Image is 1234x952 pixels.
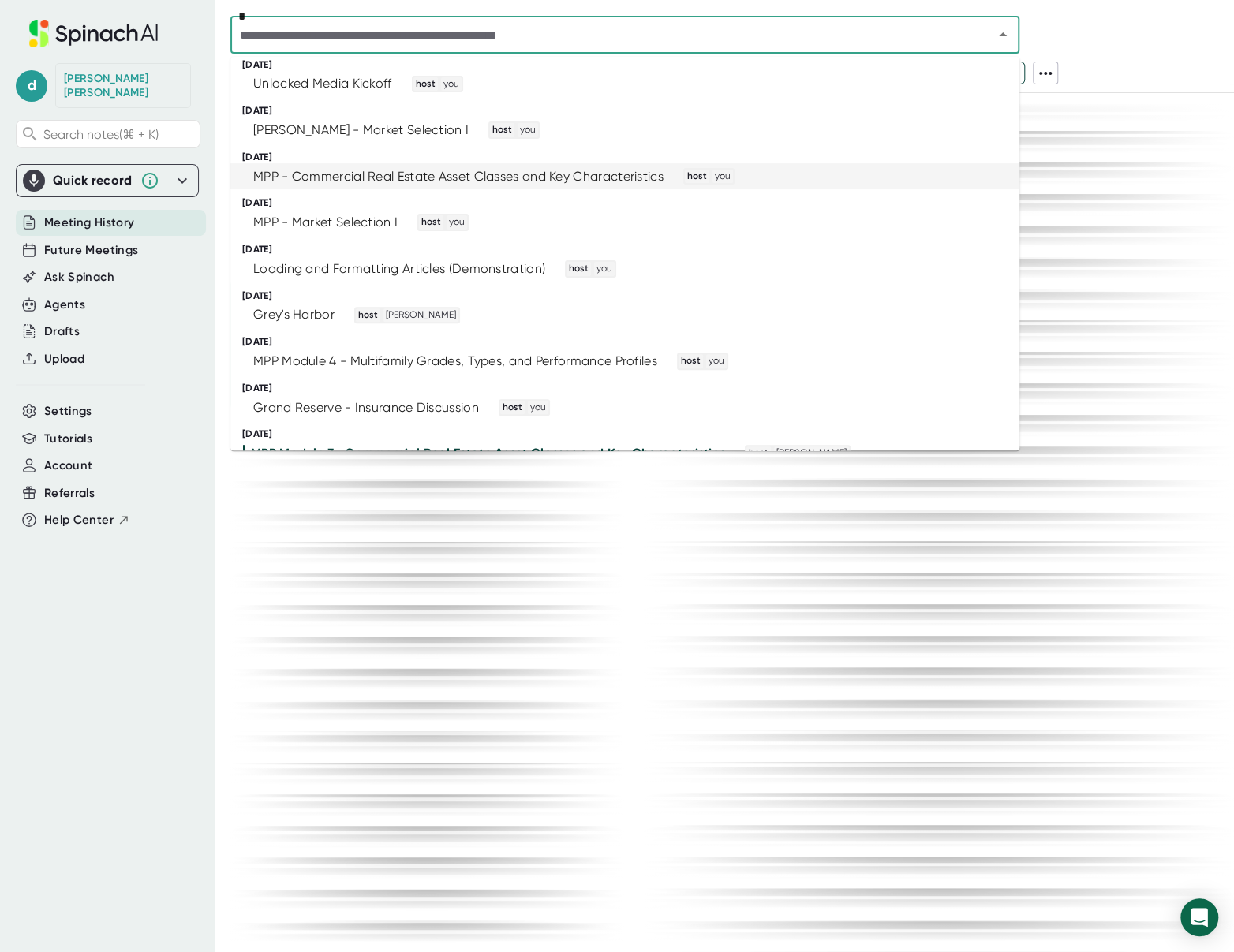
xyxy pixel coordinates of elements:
span: d [16,70,47,102]
div: [DATE] [242,151,1019,163]
span: you [706,354,727,368]
button: Ask Spinach [44,268,114,286]
button: Settings [44,402,92,420]
span: host [356,308,380,323]
span: [PERSON_NAME] [383,308,458,323]
span: you [518,123,538,137]
div: Quick record [23,165,192,196]
span: host [500,401,525,415]
div: [DATE] [242,197,1019,209]
div: [PERSON_NAME] - Market Selection I [253,122,469,138]
span: you [594,262,615,276]
div: Loading and Formatting Articles (Demonstration) [253,261,545,277]
button: Upload [44,350,84,368]
div: [DATE] [242,105,1019,117]
button: Drafts [44,323,80,341]
button: Close [992,24,1014,46]
span: you [447,215,467,230]
span: host [567,262,591,276]
div: [DATE] [242,336,1019,348]
div: [DATE] [242,428,1019,440]
div: MPP Module 3- Commercial Real Estate Asset Classes and Key Characteristics [251,446,725,461]
div: [DATE] [242,290,1019,302]
span: you [441,77,462,91]
span: host [746,446,771,461]
button: Meeting History [44,214,134,232]
span: host [490,123,514,137]
button: Referrals [44,484,95,502]
div: Grand Reserve - Insurance Discussion [253,400,479,416]
span: host [419,215,443,230]
span: host [685,170,709,184]
div: [DATE] [242,383,1019,394]
span: Help Center [44,511,114,529]
div: [DATE] [242,59,1019,71]
button: Tutorials [44,430,92,448]
span: host [679,354,703,368]
button: Help Center [44,511,130,529]
span: host [413,77,438,91]
div: Open Intercom Messenger [1180,898,1218,936]
span: [PERSON_NAME] [774,446,849,461]
div: [DATE] [242,244,1019,256]
div: Dan Chamberlain [64,72,182,99]
div: Grey's Harbor [253,307,335,323]
div: MPP Module 4 - Multifamily Grades, Types, and Performance Profiles [253,353,657,369]
button: Future Meetings [44,241,138,259]
div: MPP - Commercial Real Estate Asset Classes and Key Characteristics [253,169,664,185]
span: you [712,170,733,184]
span: Search notes (⌘ + K) [43,127,159,142]
span: you [528,401,548,415]
div: Unlocked Media Kickoff [253,76,392,91]
button: Account [44,457,92,475]
div: MPP - Market Selection I [253,215,398,230]
div: Quick record [53,173,133,189]
button: Agents [44,296,85,314]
